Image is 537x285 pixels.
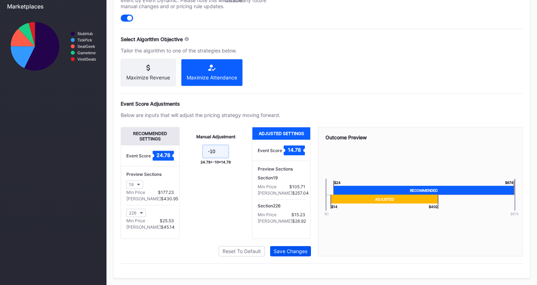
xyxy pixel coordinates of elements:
div: Outcome Preview [325,134,516,140]
div: $0 [314,212,339,216]
div: Recommended Settings [121,127,179,145]
div: Marketplaces [7,3,99,10]
div: $430.95 [161,196,178,201]
text: VividSeats [77,57,96,61]
div: Select Algorithm Objective [121,36,183,42]
text: TickPick [77,38,92,42]
div: [PERSON_NAME] [258,218,292,224]
div: Maximize Revenue [126,74,170,80]
text: Gametime [77,51,96,55]
text: 14.78 [288,147,301,153]
div: [PERSON_NAME] [126,224,161,230]
button: 19 [126,180,143,189]
div: $15.23 [291,212,305,217]
div: Min Price [258,184,276,189]
div: $177.23 [158,190,174,195]
div: Event Score [126,153,151,158]
div: $ 14 [330,203,338,209]
div: Min Price [258,212,276,217]
div: Min Price [126,218,145,223]
div: Section 19 [258,175,305,180]
div: Preview Sections [258,166,305,172]
div: Save Changes [274,248,307,254]
div: Reset To Default [223,248,261,254]
div: Adjusted [330,195,438,203]
div: Section 226 [258,203,305,208]
div: Event Score [258,148,282,153]
div: $25.53 [160,218,174,223]
div: Event Score Adjustments [121,101,523,107]
div: $ 24 [333,180,341,186]
div: Tailor the algorithm to one of the strategies below. [121,47,280,54]
div: $45.14 [161,224,175,230]
div: $ 674 [505,180,514,186]
div: 226 [129,210,136,216]
text: 24.78 [156,152,170,158]
div: $ 674 [502,212,527,216]
div: Adjusted Settings [252,127,311,140]
button: 226 [126,209,146,217]
div: $105.71 [289,184,305,189]
div: [PERSON_NAME] [258,190,292,196]
div: Min Price [126,190,145,195]
div: 24.78 + -10 = 14.78 [201,160,231,164]
div: $257.04 [292,190,309,196]
div: 19 [129,182,133,187]
div: $26.92 [292,218,306,224]
text: StubHub [77,32,93,36]
div: [PERSON_NAME] [126,196,161,201]
div: Recommended [333,186,514,195]
button: Save Changes [270,246,311,256]
div: Maximize Attendance [187,74,237,80]
svg: Chart title [7,15,99,77]
div: Below are inputs that will adjust the pricing strategy moving forward. [121,112,280,118]
div: $ 402 [429,203,438,209]
button: Reset To Default [219,246,265,256]
text: SeatGeek [77,44,95,49]
div: Preview Sections [126,172,174,177]
div: Manual Adjustment [196,134,235,139]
